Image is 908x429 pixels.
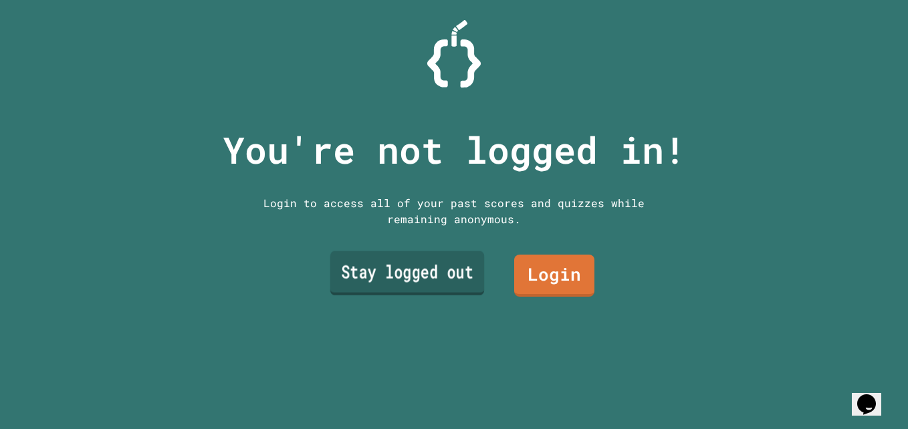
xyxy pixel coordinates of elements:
[253,195,655,227] div: Login to access all of your past scores and quizzes while remaining anonymous.
[852,376,895,416] iframe: chat widget
[514,255,594,297] a: Login
[427,20,481,88] img: Logo.svg
[223,122,686,178] p: You're not logged in!
[330,251,485,295] a: Stay logged out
